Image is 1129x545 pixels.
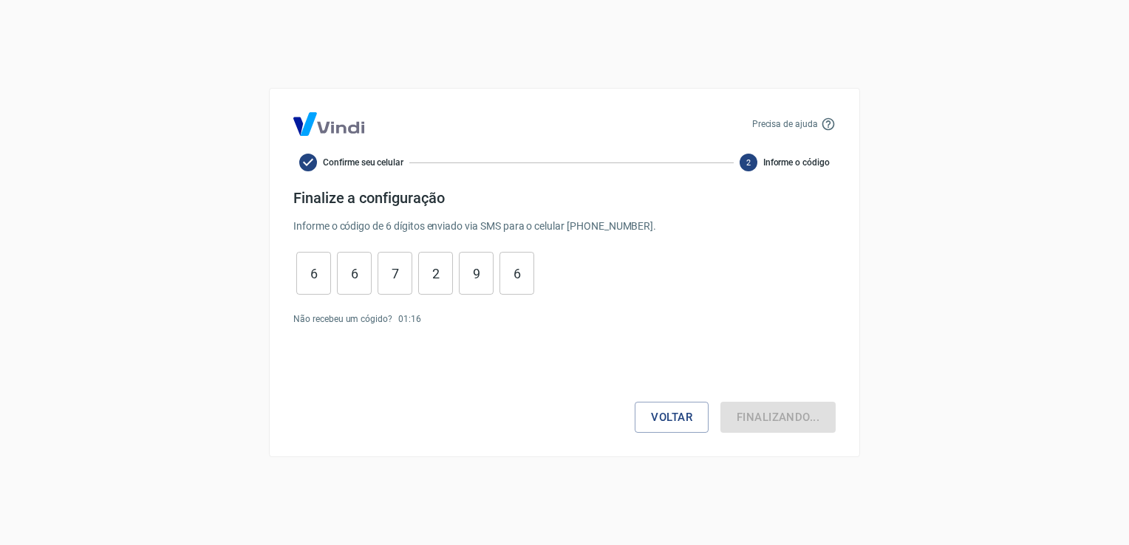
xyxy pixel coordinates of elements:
span: Confirme seu celular [323,156,403,169]
img: Logo Vind [293,112,364,136]
p: Precisa de ajuda [752,117,818,131]
p: Não recebeu um cógido? [293,312,392,326]
text: 2 [746,158,751,168]
p: 01 : 16 [398,312,421,326]
span: Informe o código [763,156,830,169]
h4: Finalize a configuração [293,189,836,207]
button: Voltar [635,402,709,433]
p: Informe o código de 6 dígitos enviado via SMS para o celular [PHONE_NUMBER] . [293,219,836,234]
